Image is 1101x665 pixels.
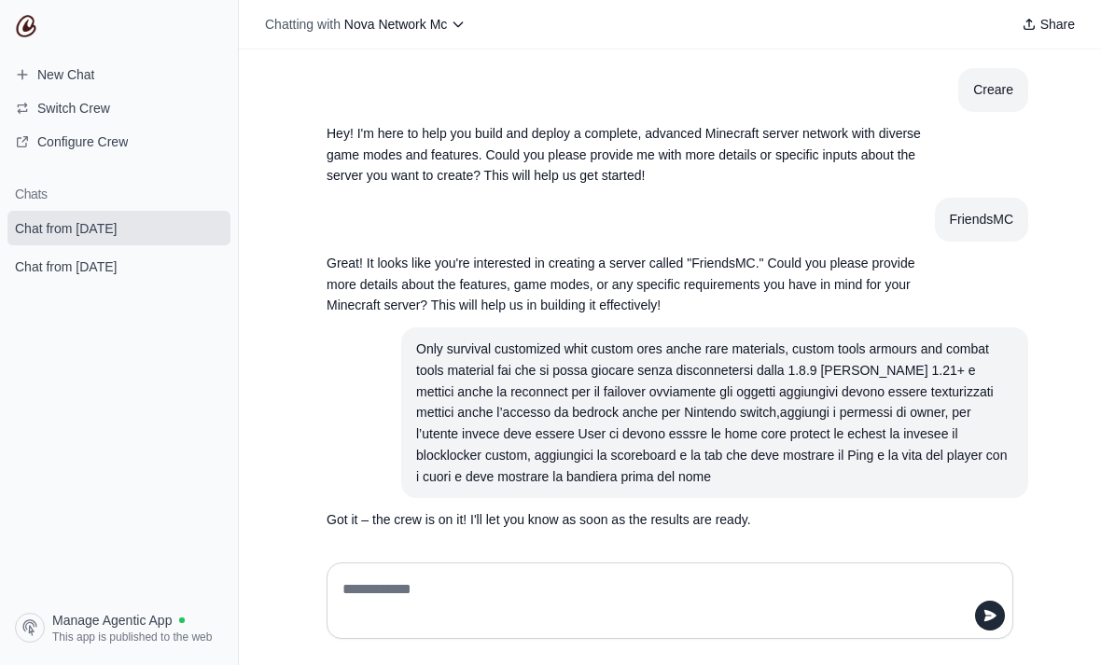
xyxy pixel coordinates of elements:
section: Response [312,498,939,542]
div: Creare [973,79,1013,101]
span: Share [1040,15,1075,34]
div: Only survival customized whit custom ores anche rare materials, custom tools armours and combat t... [416,339,1013,487]
button: Switch Crew [7,93,230,123]
section: User message [401,327,1028,498]
img: CrewAI Logo [15,15,37,37]
a: Manage Agentic App This app is published to the web [7,605,230,650]
a: New Chat [7,60,230,90]
span: Chatting with [265,15,341,34]
section: User message [958,68,1028,112]
span: Chat from [DATE] [15,219,117,238]
span: Configure Crew [37,132,128,151]
a: Chat from [DATE] [7,249,230,284]
span: Nova Network Mc [344,17,447,32]
button: Share [1014,11,1082,37]
span: Switch Crew [37,99,110,118]
span: Manage Agentic App [52,611,172,630]
p: Great! It looks like you're interested in creating a server called "FriendsMC." Could you please ... [327,253,924,316]
p: Got it – the crew is on it! I'll let you know as soon as the results are ready. [327,509,924,531]
div: FriendsMC [950,209,1013,230]
button: Chatting with Nova Network Mc [258,11,473,37]
a: Configure Crew [7,127,230,157]
a: Chat from [DATE] [7,211,230,245]
span: Chat from [DATE] [15,257,117,276]
span: This app is published to the web [52,630,212,644]
section: Response [312,242,939,327]
section: Response [312,112,939,198]
span: New Chat [37,65,94,84]
p: Hey! I'm here to help you build and deploy a complete, advanced Minecraft server network with div... [327,123,924,187]
section: User message [935,198,1028,242]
